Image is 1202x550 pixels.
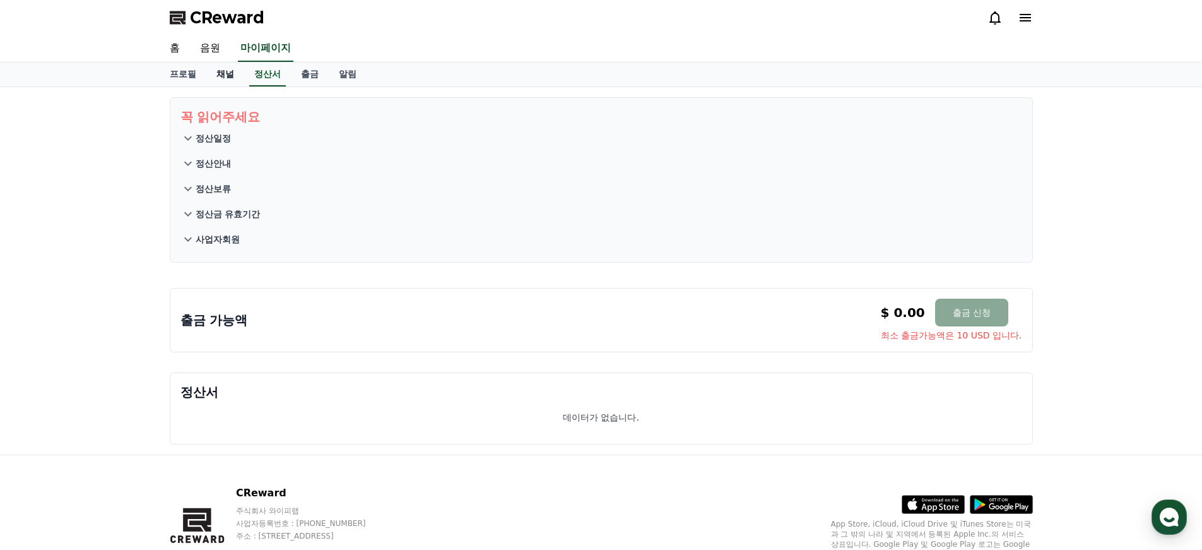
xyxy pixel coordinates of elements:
span: 홈 [40,419,47,429]
p: 주식회사 와이피랩 [236,506,390,516]
p: CReward [236,486,390,501]
a: 채널 [206,63,244,87]
p: 정산일정 [196,132,231,145]
a: 알림 [329,63,367,87]
span: 설정 [195,419,210,429]
a: 홈 [4,400,83,432]
a: 홈 [160,35,190,62]
button: 출금 신청 [935,299,1008,326]
a: 마이페이지 [238,35,293,62]
a: 출금 [291,63,329,87]
span: 대화 [115,420,131,430]
p: 꼭 읽어주세요 [180,108,1022,126]
p: 출금 가능액 [180,311,248,329]
button: 사업자회원 [180,227,1022,252]
p: 정산안내 [196,157,231,170]
button: 정산금 유효기간 [180,201,1022,227]
p: 사업자회원 [196,233,240,246]
a: 설정 [163,400,242,432]
a: 프로필 [160,63,206,87]
p: 정산금 유효기간 [196,208,261,220]
button: 정산보류 [180,176,1022,201]
p: 정산보류 [196,182,231,195]
a: 음원 [190,35,230,62]
a: CReward [170,8,264,28]
p: 데이터가 없습니다. [563,411,639,424]
button: 정산일정 [180,126,1022,151]
span: 최소 출금가능액은 10 USD 입니다. [881,329,1022,342]
a: 대화 [83,400,163,432]
a: 정산서 [249,63,286,87]
p: 사업자등록번호 : [PHONE_NUMBER] [236,518,390,529]
p: 주소 : [STREET_ADDRESS] [236,531,390,541]
button: 정산안내 [180,151,1022,176]
p: $ 0.00 [881,304,925,321]
p: 정산서 [180,383,1022,401]
span: CReward [190,8,264,28]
